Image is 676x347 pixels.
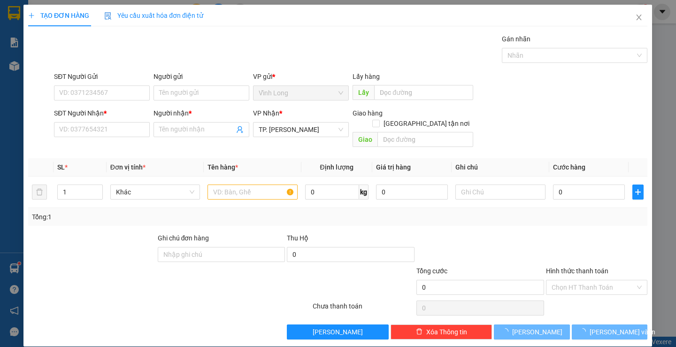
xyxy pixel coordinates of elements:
span: Khác [116,185,194,199]
span: Tổng cước [416,267,447,275]
span: Thu Hộ [287,234,309,242]
span: VP Nhận [253,109,280,117]
span: [PERSON_NAME] [313,327,363,337]
span: plus [28,12,35,19]
th: Ghi chú [452,158,549,177]
span: SL [57,163,65,171]
span: Yêu cầu xuất hóa đơn điện tử [105,12,204,19]
span: loading [579,328,590,335]
label: Hình thức thanh toán [546,267,608,275]
span: Cước hàng [553,163,585,171]
div: Chưa thanh toán [312,301,416,317]
span: loading [502,328,512,335]
div: Người nhận [154,108,250,118]
button: Close [626,5,653,31]
span: close [636,14,643,21]
span: Đơn vị tính [110,163,146,171]
button: delete [32,185,47,200]
input: Ghi Chú [456,185,545,200]
input: Ghi chú đơn hàng [158,247,285,262]
div: Người gửi [154,71,250,82]
label: Gán nhãn [502,35,531,43]
input: Dọc đường [375,85,474,100]
span: Tên hàng [208,163,238,171]
span: [PERSON_NAME] [512,327,562,337]
span: Lấy hàng [353,73,380,80]
button: [PERSON_NAME] [494,324,570,339]
button: [PERSON_NAME] và In [572,324,647,339]
div: SĐT Người Nhận [54,108,150,118]
button: [PERSON_NAME] [287,324,389,339]
span: Vĩnh Long [259,86,344,100]
button: plus [633,185,644,200]
span: Định lượng [320,163,353,171]
label: Ghi chú đơn hàng [158,234,209,242]
div: VP gửi [253,71,349,82]
span: [PERSON_NAME] và In [590,327,655,337]
span: delete [416,328,422,336]
span: TẠO ĐƠN HÀNG [28,12,89,19]
div: Tổng: 1 [32,212,261,222]
span: TP. Hồ Chí Minh [259,123,344,137]
span: [GEOGRAPHIC_DATA] tận nơi [380,118,474,129]
img: icon [105,12,112,20]
span: plus [633,188,644,196]
span: Giao hàng [353,109,383,117]
span: kg [359,185,369,200]
input: 0 [376,185,448,200]
span: Lấy [353,85,375,100]
span: user-add [237,126,244,133]
button: deleteXóa Thông tin [391,324,492,339]
span: Giá trị hàng [376,163,411,171]
input: Dọc đường [378,132,474,147]
div: SĐT Người Gửi [54,71,150,82]
span: Giao [353,132,378,147]
input: VD: Bàn, Ghế [208,185,298,200]
span: Xóa Thông tin [426,327,467,337]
